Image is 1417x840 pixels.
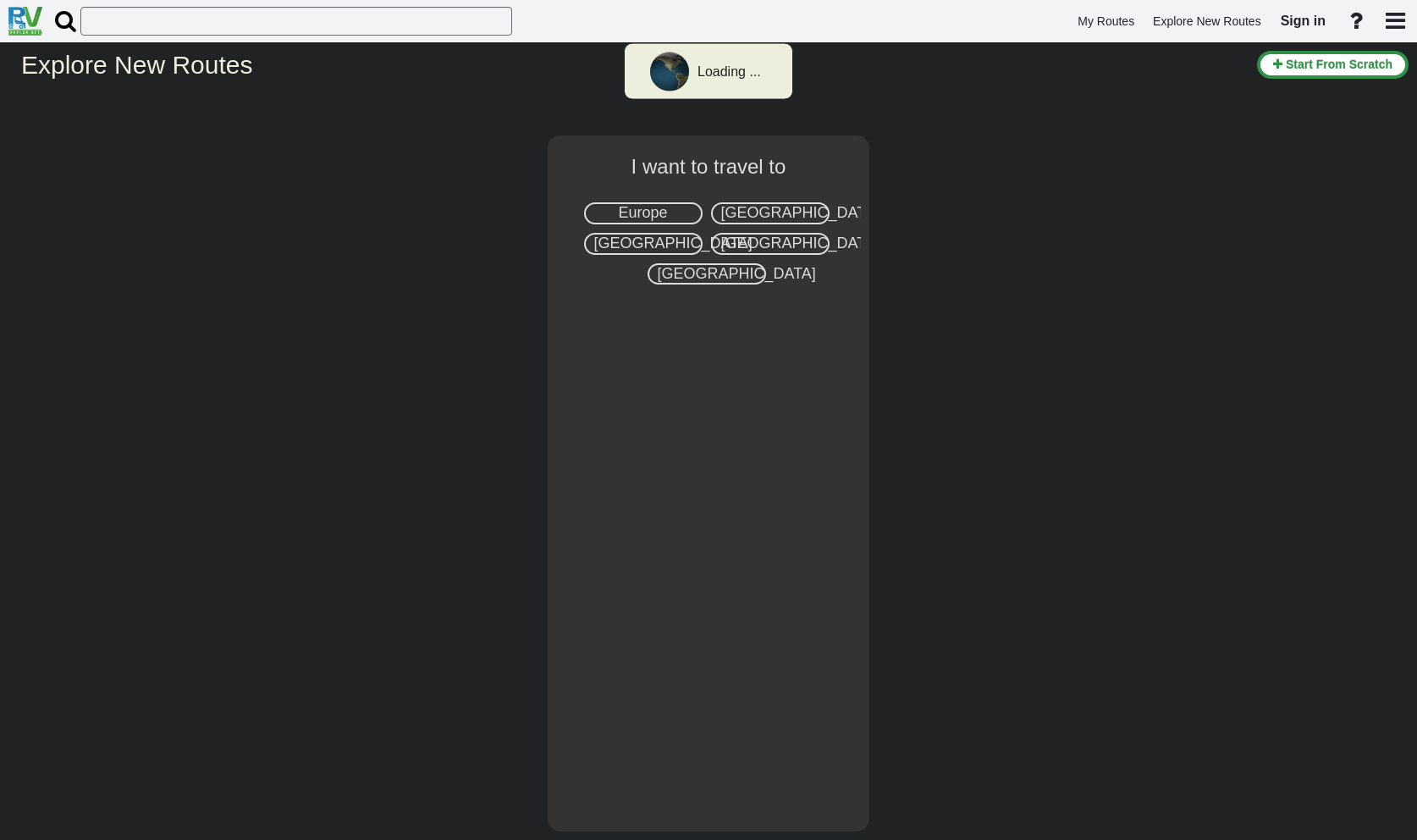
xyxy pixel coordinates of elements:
div: Loading ... [697,63,761,82]
span: [GEOGRAPHIC_DATA] [721,235,879,251]
span: Explore New Routes [1153,14,1261,28]
a: My Routes [1070,5,1142,38]
span: Sign in [1281,14,1326,28]
img: RvPlanetLogo.png [8,7,42,36]
button: Start From Scratch [1257,51,1409,79]
h2: Explore New Routes [21,51,1244,79]
span: I want to travel to [631,155,786,178]
span: [GEOGRAPHIC_DATA] [721,204,879,221]
div: [GEOGRAPHIC_DATA] [648,263,766,285]
div: Europe [584,202,703,224]
div: [GEOGRAPHIC_DATA] [584,233,703,255]
div: [GEOGRAPHIC_DATA] [711,202,830,224]
a: Sign in [1273,3,1333,39]
span: Europe [618,204,667,221]
span: [GEOGRAPHIC_DATA] [594,235,753,251]
span: My Routes [1078,14,1134,28]
div: [GEOGRAPHIC_DATA] [711,233,830,255]
a: Explore New Routes [1145,5,1269,38]
span: [GEOGRAPHIC_DATA] [658,265,816,282]
span: Start From Scratch [1286,58,1392,71]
